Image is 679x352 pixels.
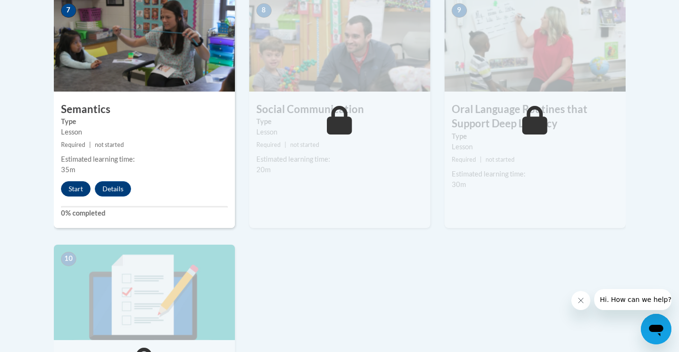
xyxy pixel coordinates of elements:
[452,180,466,188] span: 30m
[256,116,423,127] label: Type
[61,116,228,127] label: Type
[61,141,85,148] span: Required
[54,245,235,340] img: Course Image
[256,3,272,18] span: 8
[290,141,319,148] span: not started
[256,127,423,137] div: Lesson
[61,127,228,137] div: Lesson
[95,141,124,148] span: not started
[61,166,75,174] span: 35m
[256,154,423,165] div: Estimated learning time:
[61,154,228,165] div: Estimated learning time:
[594,289,671,310] iframe: Message from company
[89,141,91,148] span: |
[256,141,281,148] span: Required
[61,252,76,266] span: 10
[249,102,430,117] h3: Social Communication
[256,166,271,174] span: 20m
[61,3,76,18] span: 7
[452,131,618,142] label: Type
[452,3,467,18] span: 9
[95,181,131,197] button: Details
[480,156,482,163] span: |
[641,314,671,344] iframe: Button to launch messaging window
[284,141,286,148] span: |
[571,291,590,310] iframe: Close message
[445,102,626,132] h3: Oral Language Routines that Support Deep Literacy
[452,156,476,163] span: Required
[61,208,228,218] label: 0% completed
[486,156,515,163] span: not started
[452,142,618,152] div: Lesson
[54,102,235,117] h3: Semantics
[61,181,91,197] button: Start
[452,169,618,179] div: Estimated learning time:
